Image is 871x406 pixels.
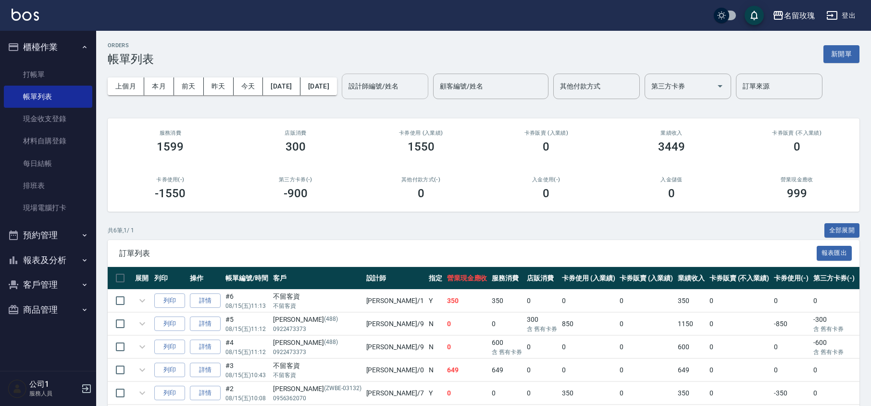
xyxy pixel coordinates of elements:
[4,63,92,86] a: 打帳單
[273,348,361,356] p: 0922473373
[133,267,152,290] th: 展開
[426,336,445,358] td: N
[29,380,78,389] h5: 公司1
[784,10,815,22] div: 名留玫瑰
[223,359,271,381] td: #3
[4,197,92,219] a: 現場電腦打卡
[418,187,424,200] h3: 0
[617,359,675,381] td: 0
[560,290,618,312] td: 0
[12,9,39,21] img: Logo
[560,267,618,290] th: 卡券使用 (入業績)
[495,177,597,183] h2: 入金使用(-)
[426,267,445,290] th: 指定
[617,336,675,358] td: 0
[617,267,675,290] th: 卡券販賣 (入業績)
[108,42,154,49] h2: ORDERS
[190,363,221,378] a: 詳情
[707,359,771,381] td: 0
[154,317,185,331] button: 列印
[154,363,185,378] button: 列印
[223,290,271,312] td: #6
[273,338,361,348] div: [PERSON_NAME]
[811,267,857,290] th: 第三方卡券(-)
[445,313,490,335] td: 0
[621,130,723,136] h2: 業績收入
[675,313,707,335] td: 1150
[157,140,184,153] h3: 1599
[771,336,811,358] td: 0
[4,248,92,273] button: 報表及分析
[771,359,811,381] td: 0
[492,348,522,356] p: 含 舊有卡券
[426,313,445,335] td: N
[823,49,859,58] a: 新開單
[187,267,223,290] th: 操作
[489,336,524,358] td: 600
[108,52,154,66] h3: 帳單列表
[524,382,560,405] td: 0
[707,382,771,405] td: 0
[364,359,426,381] td: [PERSON_NAME] /0
[324,338,338,348] p: (488)
[771,382,811,405] td: -350
[223,336,271,358] td: #4
[364,267,426,290] th: 設計師
[4,130,92,152] a: 材料自購登錄
[445,382,490,405] td: 0
[273,302,361,310] p: 不留客資
[273,371,361,380] p: 不留客資
[273,325,361,333] p: 0922473373
[617,290,675,312] td: 0
[787,187,807,200] h3: 999
[524,267,560,290] th: 店販消費
[426,382,445,405] td: Y
[745,6,764,25] button: save
[675,290,707,312] td: 350
[524,313,560,335] td: 300
[813,325,855,333] p: 含 舊有卡券
[225,325,268,333] p: 08/15 (五) 11:12
[527,325,557,333] p: 含 舊有卡券
[154,293,185,308] button: 列印
[273,292,361,302] div: 不留客資
[817,246,852,261] button: 報表匯出
[225,302,268,310] p: 08/15 (五) 11:13
[426,359,445,381] td: N
[223,313,271,335] td: #5
[174,77,204,95] button: 前天
[225,348,268,356] p: 08/15 (五) 11:12
[370,130,472,136] h2: 卡券使用 (入業績)
[489,359,524,381] td: 649
[204,77,234,95] button: 昨天
[154,340,185,355] button: 列印
[617,313,675,335] td: 0
[370,177,472,183] h2: 其他付款方式(-)
[675,336,707,358] td: 600
[152,267,187,290] th: 列印
[364,290,426,312] td: [PERSON_NAME] /1
[273,315,361,325] div: [PERSON_NAME]
[108,226,134,235] p: 共 6 筆, 1 / 1
[4,152,92,175] a: 每日結帳
[119,249,817,258] span: 訂單列表
[408,140,435,153] h3: 1550
[822,7,859,25] button: 登出
[223,382,271,405] td: #2
[617,382,675,405] td: 0
[119,130,222,136] h3: 服務消費
[445,290,490,312] td: 350
[769,6,819,25] button: 名留玫瑰
[364,336,426,358] td: [PERSON_NAME] /9
[824,223,860,238] button: 全部展開
[543,187,549,200] h3: 0
[813,348,855,356] p: 含 舊有卡券
[155,187,186,200] h3: -1550
[190,340,221,355] a: 詳情
[707,267,771,290] th: 卡券販賣 (不入業績)
[245,130,347,136] h2: 店販消費
[794,140,800,153] h3: 0
[190,317,221,331] a: 詳情
[445,267,490,290] th: 營業現金應收
[286,140,306,153] h3: 300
